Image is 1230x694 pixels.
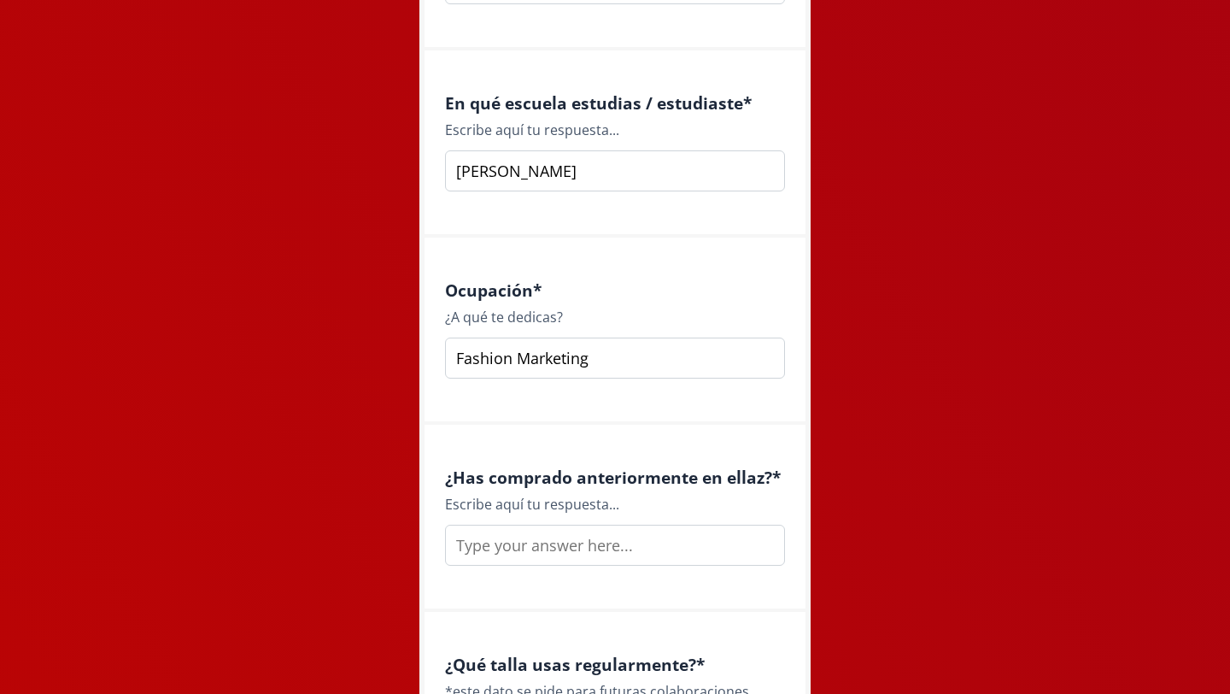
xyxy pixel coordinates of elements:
[445,280,785,300] h4: Ocupación *
[445,307,785,327] div: ¿A qué te dedicas?
[445,655,785,674] h4: ¿Qué talla usas regularmente? *
[445,525,785,566] input: Type your answer here...
[445,150,785,191] input: Type your answer here...
[445,468,785,487] h4: ¿Has comprado anteriormente en ellaz? *
[445,120,785,140] div: Escribe aquí tu respuesta...
[445,338,785,379] input: Type your answer here...
[445,494,785,515] div: Escribe aquí tu respuesta...
[445,93,785,113] h4: En qué escuela estudias / estudiaste *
